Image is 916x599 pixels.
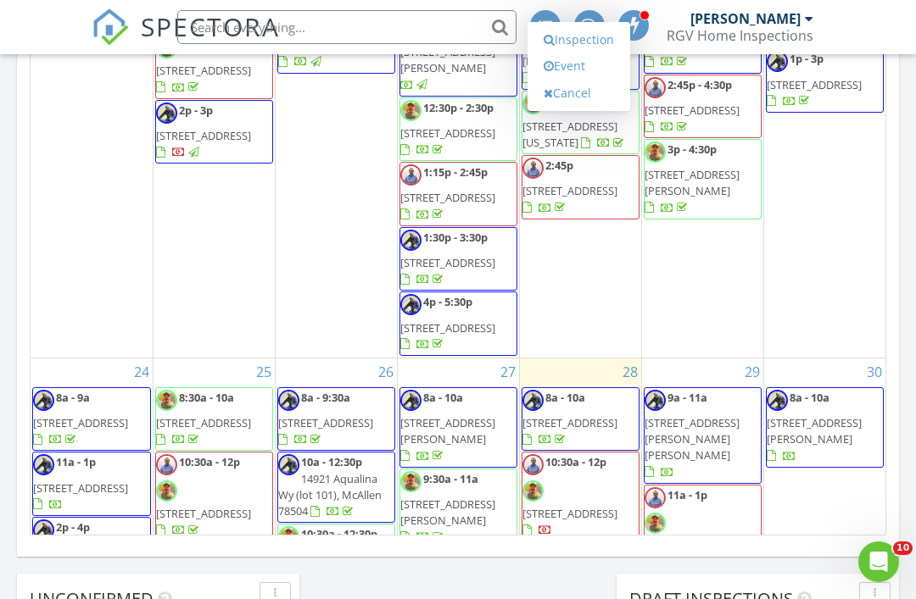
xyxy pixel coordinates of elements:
[156,103,177,124] img: gpjzplpgcnr3.png
[155,100,273,164] a: 2p - 3p [STREET_ADDRESS]
[767,77,862,92] span: [STREET_ADDRESS]
[399,469,517,549] a: 9:30a - 11a [STREET_ADDRESS][PERSON_NAME]
[278,454,382,519] a: 10a - 12:30p 14921 Aqualina Wy (lot 101), McAllen 78504
[156,506,251,521] span: [STREET_ADDRESS]
[155,452,273,541] a: 10:30a - 12p [STREET_ADDRESS]
[32,517,151,581] a: 2p - 4p
[375,358,397,385] a: Go to August 26, 2025
[400,390,422,411] img: gpjzplpgcnr3.png
[667,77,732,92] span: 2:45p - 4:30p
[32,452,151,516] a: 11a - 1p [STREET_ADDRESS]
[863,358,885,385] a: Go to August 30, 2025
[535,80,623,107] a: Cancel
[400,125,495,141] span: [STREET_ADDRESS]
[667,141,717,157] span: 3p - 4:30p
[522,119,617,150] span: [STREET_ADDRESS][US_STATE]
[767,51,862,108] a: 1p - 3p [STREET_ADDRESS]
[278,390,299,411] img: gpjzplpgcnr3.png
[156,63,251,78] span: [STREET_ADDRESS]
[179,390,234,405] span: 8:30a - 10a
[400,496,495,528] span: [STREET_ADDRESS][PERSON_NAME]
[278,454,299,475] img: gpjzplpgcnr3.png
[400,415,495,446] span: [STREET_ADDRESS][PERSON_NAME]
[767,415,862,446] span: [STREET_ADDRESS][PERSON_NAME]
[522,480,544,502] img: img_20250720_185139_380.jpg
[301,454,362,469] span: 10a - 12:30p
[766,48,885,113] a: 1p - 3p [STREET_ADDRESS]
[33,519,54,541] img: gpjzplpgcnr3.png
[179,103,213,118] span: 2p - 3p
[645,141,666,163] img: img_20250720_185139_380.jpg
[522,390,544,411] img: gpjzplpgcnr3.png
[645,77,666,98] img: profile_pic.jpg
[645,103,740,118] span: [STREET_ADDRESS]
[400,164,495,221] a: 1:15p - 2:45p [STREET_ADDRESS]
[423,471,478,486] span: 9:30a - 11a
[400,471,422,492] img: img_20250720_185139_380.jpg
[253,358,275,385] a: Go to August 25, 2025
[522,454,544,475] img: profile_pic.jpg
[400,230,422,251] img: gpjzplpgcnr3.png
[645,487,666,508] img: profile_pic.jpg
[177,10,517,44] input: Search everything...
[400,255,495,270] span: [STREET_ADDRESS]
[33,480,128,496] span: [STREET_ADDRESS]
[141,8,280,44] span: SPECTORA
[644,485,762,574] a: 11a - 1p
[400,100,422,121] img: img_20250720_185139_380.jpg
[400,19,495,92] a: 11a - 12:30p [STREET_ADDRESS][PERSON_NAME]
[522,91,640,155] a: 2:45p - 4:15p [STREET_ADDRESS][US_STATE]
[690,10,801,27] div: [PERSON_NAME]
[400,390,495,463] a: 8a - 10a [STREET_ADDRESS][PERSON_NAME]
[497,358,519,385] a: Go to August 27, 2025
[277,387,395,452] a: 8a - 9:30a [STREET_ADDRESS]
[522,155,640,219] a: 2:45p [STREET_ADDRESS]
[92,23,280,58] a: SPECTORA
[400,100,496,157] a: 12:30p - 2:30p [STREET_ADDRESS]
[667,487,707,502] span: 11a - 1p
[156,415,251,430] span: [STREET_ADDRESS]
[645,167,740,198] span: [STREET_ADDRESS][PERSON_NAME]
[667,390,707,405] span: 9a - 11a
[399,291,517,356] a: 4p - 5:30p [STREET_ADDRESS]
[645,415,740,463] span: [STREET_ADDRESS][PERSON_NAME][PERSON_NAME]
[619,358,641,385] a: Go to August 28, 2025
[522,452,640,541] a: 10:30a - 12p [STREET_ADDRESS]
[278,415,373,430] span: [STREET_ADDRESS]
[156,454,251,537] a: 10:30a - 12p [STREET_ADDRESS]
[522,387,640,452] a: 8a - 10a [STREET_ADDRESS]
[645,12,740,69] a: 1p - 2p [STREET_ADDRESS]
[790,51,824,66] span: 1p - 3p
[278,526,299,547] img: img_20250720_185139_380.jpg
[156,454,177,475] img: profile_pic.jpg
[301,390,350,405] span: 8a - 9:30a
[399,97,517,162] a: 12:30p - 2:30p [STREET_ADDRESS]
[56,519,90,535] span: 2p - 4p
[645,390,740,480] a: 9a - 11a [STREET_ADDRESS][PERSON_NAME][PERSON_NAME]
[400,294,422,315] img: gpjzplpgcnr3.png
[423,164,488,180] span: 1:15p - 2:45p
[32,387,151,452] a: 8a - 9a [STREET_ADDRESS]
[645,487,740,570] a: 11a - 1p
[741,358,763,385] a: Go to August 29, 2025
[33,415,128,430] span: [STREET_ADDRESS]
[400,471,495,545] a: 9:30a - 11a [STREET_ADDRESS][PERSON_NAME]
[522,93,544,114] img: img_20250720_185139_380.jpg
[400,230,495,286] a: 1:30p - 3:30p [STREET_ADDRESS]
[156,12,252,95] a: 11:45a - 1:45p [STREET_ADDRESS]
[278,390,373,446] a: 8a - 9:30a [STREET_ADDRESS]
[522,506,617,521] span: [STREET_ADDRESS]
[400,44,495,75] span: [STREET_ADDRESS][PERSON_NAME]
[92,8,129,46] img: The Best Home Inspection Software - Spectora
[535,53,623,80] a: Event
[858,541,899,582] iframe: Intercom live chat
[644,75,762,139] a: 2:45p - 4:30p [STREET_ADDRESS]
[278,471,382,519] span: 14921 Aqualina Wy (lot 101), McAllen 78504
[767,390,788,411] img: gpjzplpgcnr3.png
[277,452,395,523] a: 10a - 12:30p 14921 Aqualina Wy (lot 101), McAllen 78504
[278,526,380,583] a: 10:30a - 12:30p
[400,190,495,205] span: [STREET_ADDRESS]
[522,415,617,430] span: [STREET_ADDRESS]
[522,158,544,179] img: profile_pic.jpg
[56,454,96,469] span: 11a - 1p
